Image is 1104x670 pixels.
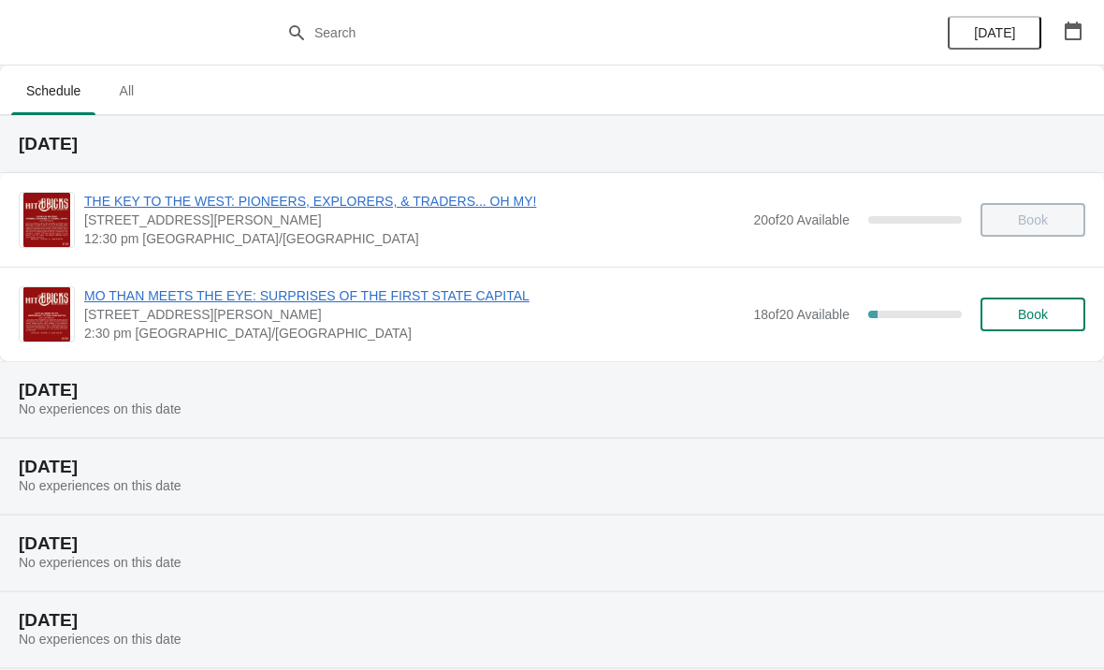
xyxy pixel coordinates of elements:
h2: [DATE] [19,458,1085,476]
button: Book [981,298,1085,331]
img: THE KEY TO THE WEST: PIONEERS, EXPLORERS, & TRADERS... OH MY! | 230 South Main Street, Saint Char... [23,193,69,247]
span: No experiences on this date [19,478,182,493]
span: [DATE] [974,25,1015,40]
span: THE KEY TO THE WEST: PIONEERS, EXPLORERS, & TRADERS... OH MY! [84,192,744,211]
span: 20 of 20 Available [753,212,850,227]
span: Book [1018,307,1048,322]
h2: [DATE] [19,611,1085,630]
h2: [DATE] [19,135,1085,153]
span: MO THAN MEETS THE EYE: SURPRISES OF THE FIRST STATE CAPITAL [84,286,744,305]
span: No experiences on this date [19,555,182,570]
button: [DATE] [948,16,1041,50]
span: [STREET_ADDRESS][PERSON_NAME] [84,211,744,229]
span: 2:30 pm [GEOGRAPHIC_DATA]/[GEOGRAPHIC_DATA] [84,324,744,342]
img: MO THAN MEETS THE EYE: SURPRISES OF THE FIRST STATE CAPITAL | 230 South Main Street, Saint Charle... [23,287,69,342]
span: Schedule [11,74,95,108]
span: All [103,74,150,108]
span: [STREET_ADDRESS][PERSON_NAME] [84,305,744,324]
h2: [DATE] [19,381,1085,400]
span: No experiences on this date [19,632,182,647]
input: Search [313,16,828,50]
span: 18 of 20 Available [753,307,850,322]
span: No experiences on this date [19,401,182,416]
h2: [DATE] [19,534,1085,553]
span: 12:30 pm [GEOGRAPHIC_DATA]/[GEOGRAPHIC_DATA] [84,229,744,248]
